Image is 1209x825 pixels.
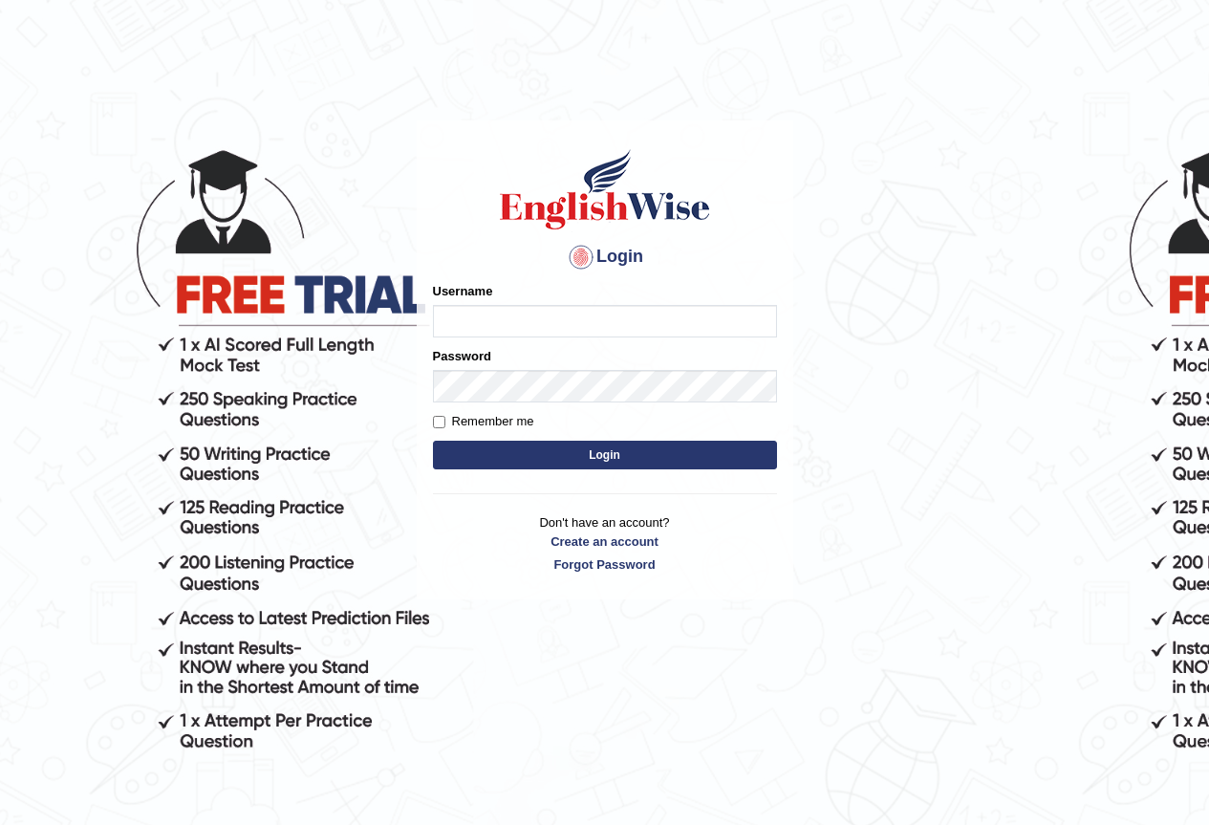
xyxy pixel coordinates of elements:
[433,242,777,272] h4: Login
[433,416,445,428] input: Remember me
[433,441,777,469] button: Login
[433,282,493,300] label: Username
[433,555,777,574] a: Forgot Password
[496,146,714,232] img: Logo of English Wise sign in for intelligent practice with AI
[433,412,534,431] label: Remember me
[433,532,777,551] a: Create an account
[433,347,491,365] label: Password
[433,513,777,573] p: Don't have an account?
